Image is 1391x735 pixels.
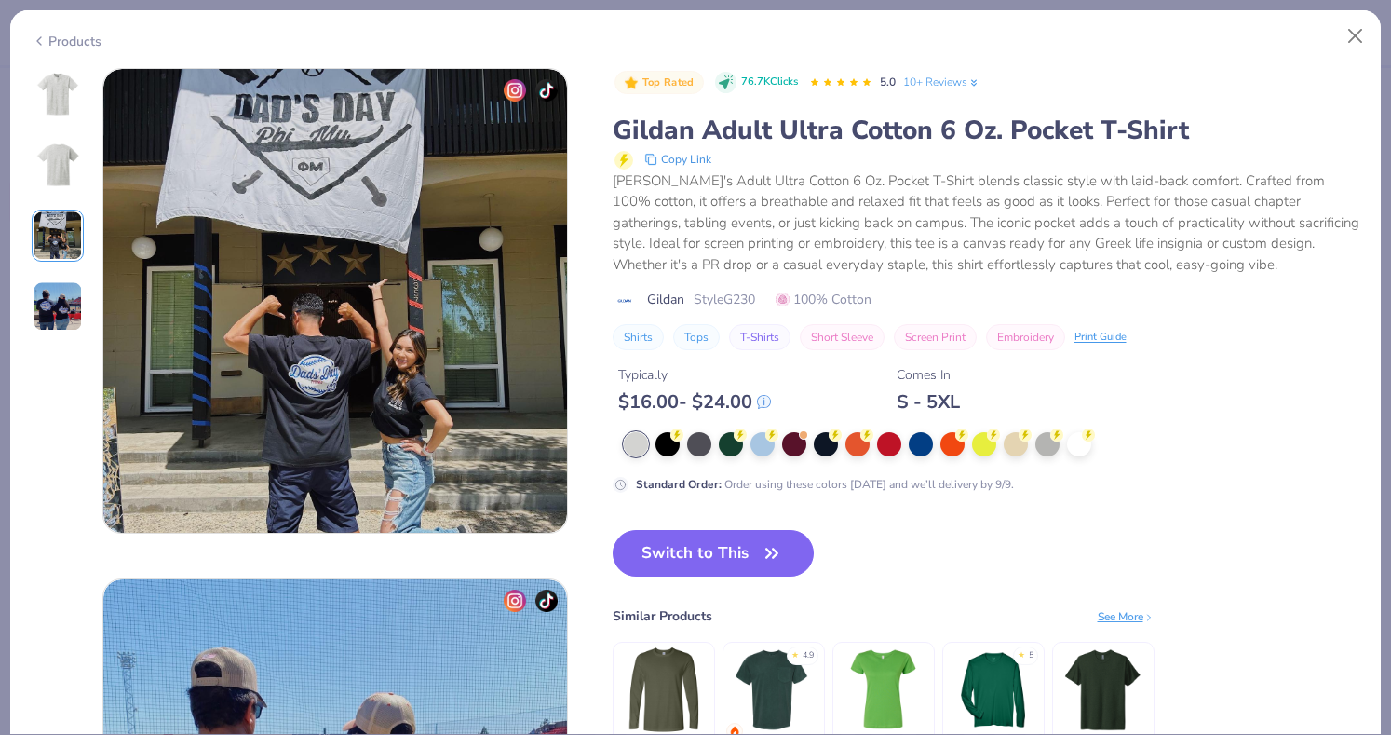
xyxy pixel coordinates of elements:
div: ★ [791,649,799,657]
img: Top Rated sort [624,75,639,90]
div: Similar Products [613,606,712,626]
img: beed5c81-127c-4c74-885c-f08d64134b76 [103,69,567,533]
img: Team 365 Men's Zone Performance Long-Sleeve T-Shirt [949,646,1037,734]
span: 5.0 [880,75,896,89]
span: 76.7K Clicks [741,75,798,90]
img: Back [35,143,80,187]
a: 10+ Reviews [903,74,980,90]
span: Gildan [647,290,684,309]
div: 5.0 Stars [809,68,872,98]
strong: Standard Order : [636,477,722,492]
div: ★ [1018,649,1025,657]
div: Typically [618,365,771,385]
button: Tops [673,324,720,350]
button: Screen Print [894,324,977,350]
img: User generated content [33,281,83,332]
div: Print Guide [1074,330,1127,346]
img: LAT Ladies' Fine Jersey T-Shirt [839,646,927,734]
img: insta-icon.png [504,79,526,102]
button: T-Shirts [729,324,790,350]
img: Comfort Colors Adult Heavyweight RS Pocket T-Shirt [729,646,817,734]
img: Gildan Adult Softstyle® 4.5 Oz. Long-Sleeve T-Shirt [619,646,708,734]
div: Comes In [897,365,960,385]
span: Top Rated [642,77,695,88]
button: Short Sleeve [800,324,885,350]
div: Gildan Adult Ultra Cotton 6 Oz. Pocket T-Shirt [613,113,1360,148]
div: Products [32,32,101,51]
button: copy to clipboard [639,148,717,170]
button: Switch to This [613,530,815,577]
div: [PERSON_NAME]'s Adult Ultra Cotton 6 Oz. Pocket T-Shirt blends classic style with laid-back comfo... [613,170,1360,276]
img: tiktok-icon.png [535,590,558,612]
button: Shirts [613,324,664,350]
div: S - 5XL [897,390,960,414]
img: Front [35,72,80,116]
img: insta-icon.png [504,590,526,612]
div: 4.9 [803,649,814,662]
div: $ 16.00 - $ 24.00 [618,390,771,414]
span: Style G230 [694,290,755,309]
div: See More [1098,608,1155,625]
button: Badge Button [614,71,704,95]
span: 100% Cotton [776,290,871,309]
div: Order using these colors [DATE] and we’ll delivery by 9/9. [636,476,1014,493]
div: 5 [1029,649,1033,662]
img: Next Level Men's Triblend Crew [1059,646,1147,734]
img: User generated content [33,211,83,261]
button: Embroidery [986,324,1065,350]
button: Close [1338,19,1373,54]
img: brand logo [613,293,638,308]
img: tiktok-icon.png [535,79,558,102]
